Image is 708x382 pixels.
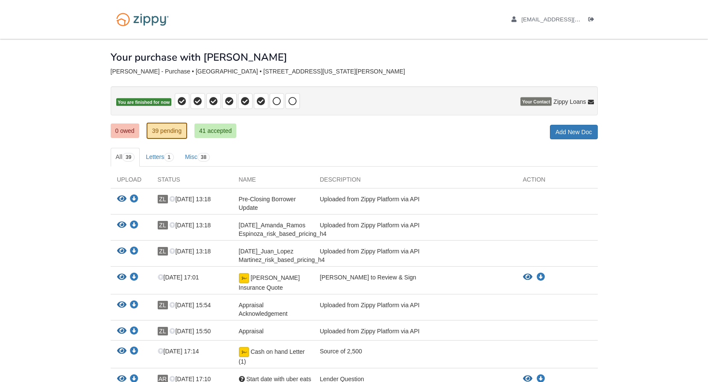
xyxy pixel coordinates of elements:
[117,327,126,336] button: View Appraisal
[239,347,249,357] img: Document fully signed
[314,195,517,212] div: Uploaded from Zippy Platform via API
[164,153,174,162] span: 1
[553,97,586,106] span: Zippy Loans
[169,222,211,229] span: [DATE] 13:18
[239,222,326,237] span: [DATE]_Amanda_Ramos Espinoza_risk_based_pricing_h4
[169,248,211,255] span: [DATE] 13:18
[130,274,138,281] a: Download Lopez Insurance Quote
[117,195,126,204] button: View Pre-Closing Borrower Update
[537,274,545,281] a: Download Lopez Insurance Quote
[180,148,215,167] a: Misc
[130,302,138,309] a: Download Appraisal Acknowledgement
[314,301,517,318] div: Uploaded from Zippy Platform via API
[239,348,305,365] span: Cash on hand Letter (1)
[117,247,126,256] button: View 08-25-2025_Juan_Lopez Martinez_risk_based_pricing_h4
[158,195,168,203] span: ZL
[314,247,517,264] div: Uploaded from Zippy Platform via API
[158,301,168,309] span: ZL
[169,196,211,203] span: [DATE] 13:18
[111,175,151,188] div: Upload
[117,347,126,356] button: View Cash on hand Letter (1)
[122,153,135,162] span: 39
[130,328,138,335] a: Download Appraisal
[239,196,296,211] span: Pre-Closing Borrower Update
[239,302,288,317] span: Appraisal Acknowledgement
[158,327,168,335] span: ZL
[111,52,287,63] h1: Your purchase with [PERSON_NAME]
[520,97,552,106] span: Your Contact
[550,125,598,139] a: Add New Doc
[314,221,517,238] div: Uploaded from Zippy Platform via API
[147,123,187,139] a: 39 pending
[588,16,598,25] a: Log out
[314,273,517,292] div: [PERSON_NAME] to Review & Sign
[314,347,517,366] div: Source of 2,500
[158,247,168,256] span: ZL
[239,274,300,291] span: [PERSON_NAME] Insurance Quote
[517,175,598,188] div: Action
[169,302,211,309] span: [DATE] 15:54
[111,9,174,30] img: Logo
[130,196,138,203] a: Download Pre-Closing Borrower Update
[232,175,314,188] div: Name
[169,328,211,335] span: [DATE] 15:50
[239,248,325,263] span: [DATE]_Juan_Lopez Martinez_risk_based_pricing_h4
[117,221,126,230] button: View 08-25-2025_Amanda_Ramos Espinoza_risk_based_pricing_h4
[523,273,532,282] button: View Lopez Insurance Quote
[111,148,140,167] a: All39
[111,123,139,138] a: 0 owed
[117,273,126,282] button: View Lopez Insurance Quote
[197,153,210,162] span: 38
[130,222,138,229] a: Download 08-25-2025_Amanda_Ramos Espinoza_risk_based_pricing_h4
[521,16,619,23] span: fer0885@icloud.com
[239,273,249,283] img: Document fully signed
[130,348,138,355] a: Download Cash on hand Letter (1)
[511,16,620,25] a: edit profile
[314,175,517,188] div: Description
[130,248,138,255] a: Download 08-25-2025_Juan_Lopez Martinez_risk_based_pricing_h4
[158,274,199,281] span: [DATE] 17:01
[111,68,598,75] div: [PERSON_NAME] - Purchase • [GEOGRAPHIC_DATA] • [STREET_ADDRESS][US_STATE][PERSON_NAME]
[158,221,168,229] span: ZL
[158,348,199,355] span: [DATE] 17:14
[239,328,264,335] span: Appraisal
[151,175,232,188] div: Status
[117,301,126,310] button: View Appraisal Acknowledgement
[116,98,172,106] span: You are finished for now
[194,123,236,138] a: 41 accepted
[314,327,517,338] div: Uploaded from Zippy Platform via API
[141,148,179,167] a: Letters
